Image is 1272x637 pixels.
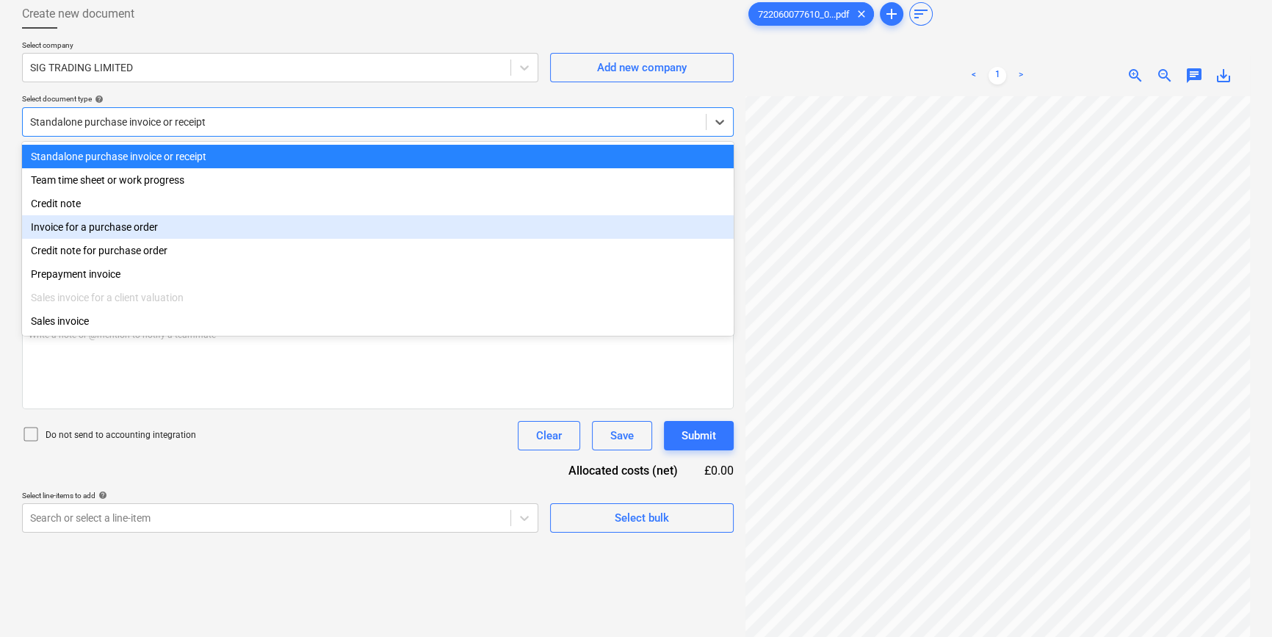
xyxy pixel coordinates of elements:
div: Submit [682,426,716,445]
span: zoom_out [1156,67,1174,84]
span: clear [853,5,870,23]
button: Select bulk [550,503,734,533]
iframe: Chat Widget [1199,566,1272,637]
div: Sales invoice [22,309,734,333]
span: help [92,95,104,104]
div: Credit note [22,192,734,215]
div: Invoice for a purchase order [22,215,734,239]
button: Clear [518,421,580,450]
div: Add new company [597,58,687,77]
div: Sales invoice for a client valuation [22,286,734,309]
span: 722060077610_0...pdf [749,9,859,20]
p: Do not send to accounting integration [46,429,196,442]
button: Submit [664,421,734,450]
span: add [883,5,900,23]
div: Team time sheet or work progress [22,168,734,192]
div: Select line-items to add [22,491,538,500]
div: Allocated costs (net) [543,462,701,479]
div: Save [610,426,634,445]
span: sort [912,5,930,23]
span: Create new document [22,5,134,23]
div: Clear [536,426,562,445]
span: help [95,491,107,500]
a: Next page [1012,67,1030,84]
div: £0.00 [701,462,734,479]
button: Save [592,421,652,450]
div: Credit note for purchase order [22,239,734,262]
div: Select bulk [615,508,669,528]
div: 722060077610_0...pdf [748,2,874,26]
span: save_alt [1215,67,1232,84]
button: Add new company [550,53,734,82]
a: Page 1 is your current page [989,67,1006,84]
p: Select company [22,40,538,53]
div: Select document type [22,94,734,104]
span: chat [1185,67,1203,84]
div: Standalone purchase invoice or receipt [22,145,734,168]
span: zoom_in [1127,67,1144,84]
a: Previous page [965,67,983,84]
div: Prepayment invoice [22,262,734,286]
